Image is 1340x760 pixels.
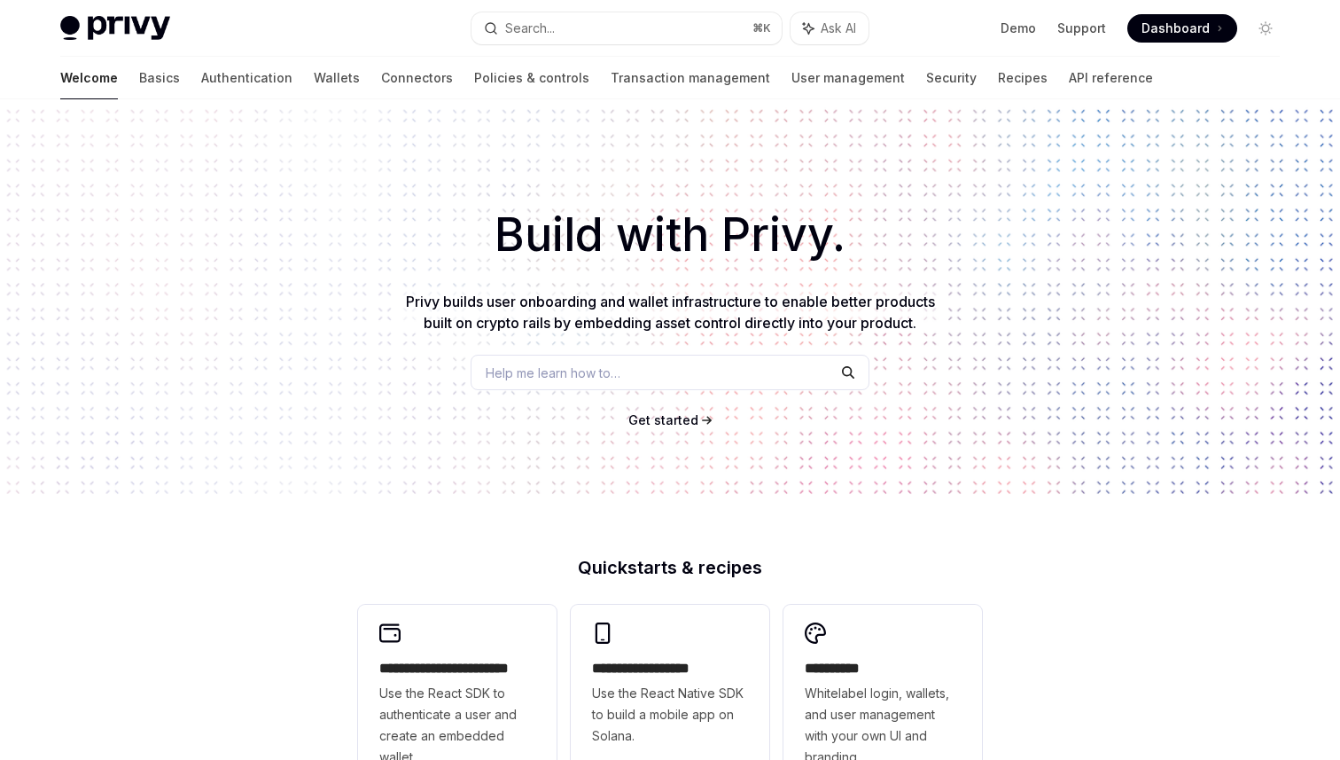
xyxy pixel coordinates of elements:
[201,57,292,99] a: Authentication
[139,57,180,99] a: Basics
[314,57,360,99] a: Wallets
[821,20,856,37] span: Ask AI
[611,57,770,99] a: Transaction management
[1127,14,1237,43] a: Dashboard
[628,412,698,427] span: Get started
[791,57,905,99] a: User management
[628,411,698,429] a: Get started
[486,364,620,382] span: Help me learn how to…
[1251,14,1280,43] button: Toggle dark mode
[28,200,1312,270] h1: Build with Privy.
[505,18,555,39] div: Search...
[381,57,453,99] a: Connectors
[1141,20,1210,37] span: Dashboard
[791,12,869,44] button: Ask AI
[358,559,982,576] h2: Quickstarts & recipes
[60,16,170,41] img: light logo
[406,293,935,332] span: Privy builds user onboarding and wallet infrastructure to enable better products built on crypto ...
[998,57,1048,99] a: Recipes
[752,21,771,35] span: ⌘ K
[1069,57,1153,99] a: API reference
[1001,20,1036,37] a: Demo
[1057,20,1106,37] a: Support
[592,683,748,747] span: Use the React Native SDK to build a mobile app on Solana.
[60,57,118,99] a: Welcome
[926,57,977,99] a: Security
[474,57,589,99] a: Policies & controls
[471,12,782,44] button: Search...⌘K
